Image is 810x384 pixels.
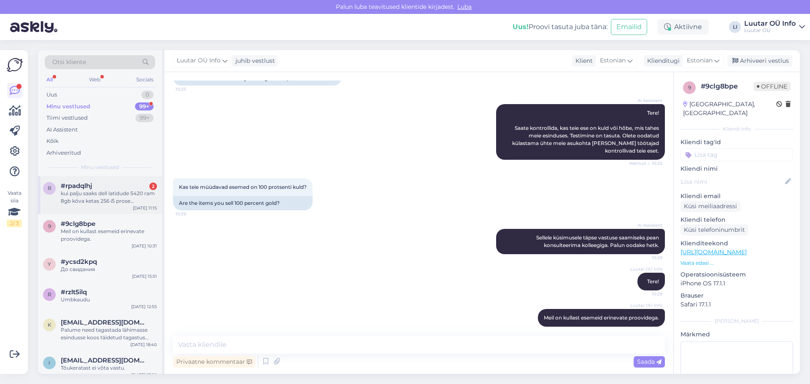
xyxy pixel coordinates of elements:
div: 99+ [135,102,154,111]
div: [DATE] 11:15 [133,205,157,211]
span: #ycsd2kpq [61,258,97,266]
div: juhib vestlust [232,56,275,65]
div: Tiimi vestlused [46,114,88,122]
div: Küsi meiliaadressi [680,201,740,212]
span: Meil on kullast esemeid erinevate proovidega. [544,314,659,321]
div: Umbkaudu [61,296,157,303]
div: 0 [141,91,154,99]
span: katriin_55@hotmail.com [61,319,148,326]
span: #9clg8bpe [61,220,95,228]
div: Proovi tasuta juba täna: [513,22,607,32]
p: Märkmed [680,330,793,339]
span: 10:31 [631,327,662,333]
div: 2 [149,183,157,190]
div: [PERSON_NAME] [680,317,793,325]
span: AI Assistent [631,97,662,104]
span: 10:29 [631,255,662,261]
p: Safari 17.1.1 [680,300,793,309]
button: Emailid [611,19,647,35]
div: [DATE] 12:55 [131,303,157,310]
span: AI Assistent [631,222,662,228]
div: kui palju saaks dell latidude 5420 ram 8gb kõva ketas 256 i5 prose [DATE]aasta [61,190,157,205]
a: [URL][DOMAIN_NAME] [680,248,747,256]
div: # 9clg8bpe [701,81,753,91]
span: #rpadqlhj [61,182,92,190]
p: Kliendi nimi [680,164,793,173]
span: Luutar OÜ Info [630,302,662,309]
div: Arhiveeri vestlus [727,55,792,67]
span: Saada [637,358,661,365]
div: [GEOGRAPHIC_DATA], [GEOGRAPHIC_DATA] [683,100,776,118]
div: Kliendi info [680,125,793,133]
div: Are the items you sell 100 percent gold? [173,196,313,210]
div: Socials [135,74,155,85]
img: Askly Logo [7,57,23,73]
div: До свидания [61,266,157,273]
div: AI Assistent [46,126,78,134]
span: k [48,322,51,328]
span: Sellele küsimusele täpse vastuse saamiseks pean konsulteerima kolleegiga. Palun oodake hetk. [536,234,660,248]
div: Privaatne kommentaar [173,356,255,368]
span: inna68691@gmail.com [61,357,148,364]
span: i [49,360,50,366]
input: Lisa nimi [681,177,783,186]
span: r [48,185,51,191]
p: Operatsioonisüsteem [680,270,793,279]
div: [DATE] 18:40 [130,341,157,348]
div: Luutar OÜ [744,27,796,34]
div: 2 / 3 [7,220,22,227]
span: Tere! [647,278,659,285]
span: Luutar OÜ Info [177,56,221,65]
div: Minu vestlused [46,102,90,111]
b: Uus! [513,23,529,31]
span: 9 [48,223,51,229]
div: Klienditugi [644,56,680,65]
span: 9 [688,84,691,91]
p: Klienditeekond [680,239,793,248]
div: Uus [46,91,57,99]
span: Kas teie müüdavad esemed on 100 protsenti kuld? [179,184,307,190]
div: Kõik [46,137,59,145]
p: Kliendi email [680,192,793,201]
div: Klient [572,56,593,65]
p: iPhone OS 17.1.1 [680,279,793,288]
span: Offline [753,82,791,91]
div: 99+ [135,114,154,122]
p: Kliendi telefon [680,215,793,224]
div: Arhiveeritud [46,149,81,157]
input: Lisa tag [680,148,793,161]
div: All [45,74,54,85]
div: Web [87,74,102,85]
div: Luutar OÜ Info [744,20,796,27]
span: 10:29 [631,291,662,297]
p: Vaata edasi ... [680,259,793,267]
span: Otsi kliente [52,58,86,67]
a: Luutar OÜ InfoLuutar OÜ [744,20,805,34]
span: r [48,291,51,298]
span: #rzlt5ilq [61,288,87,296]
span: Nähtud ✓ 10:25 [629,160,662,166]
div: Aktiivne [657,19,709,35]
span: y [48,261,51,267]
span: Luutar OÜ Info [630,266,662,272]
div: [DATE] 15:51 [132,273,157,279]
div: [DATE] 10:31 [132,243,157,249]
span: 10:25 [175,86,207,92]
div: Vaata siia [7,189,22,227]
div: Meil on kullast esemeid erinevate proovidega. [61,228,157,243]
div: LI [729,21,741,33]
div: Palume need tagastada lähimasse esindusse koos täidetud tagastus planketiga. [61,326,157,341]
p: Kliendi tag'id [680,138,793,147]
div: Tõukeratast ei võta vastu. [61,364,157,372]
p: Brauser [680,291,793,300]
span: Estonian [600,56,626,65]
span: Minu vestlused [81,164,119,171]
span: Luba [455,3,474,11]
span: Estonian [687,56,713,65]
div: [DATE] 17:29 [131,372,157,378]
div: Küsi telefoninumbrit [680,224,748,236]
span: 10:29 [175,211,207,217]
